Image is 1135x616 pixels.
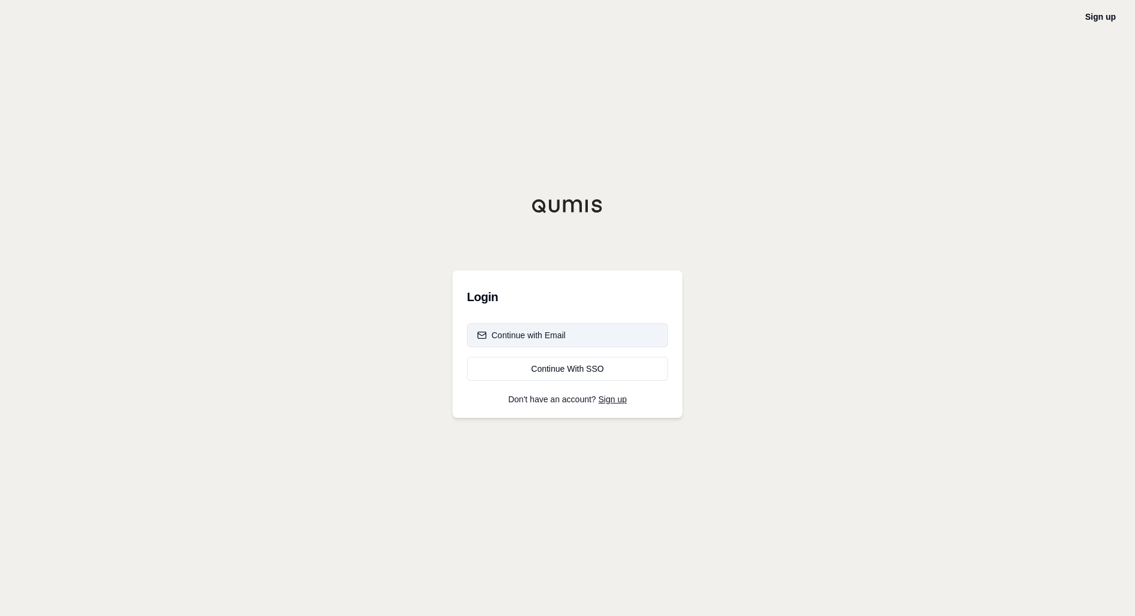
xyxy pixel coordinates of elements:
a: Sign up [1085,12,1116,22]
a: Sign up [599,395,627,404]
div: Continue With SSO [477,363,658,375]
img: Qumis [532,199,603,213]
h3: Login [467,285,668,309]
button: Continue with Email [467,323,668,347]
a: Continue With SSO [467,357,668,381]
p: Don't have an account? [467,395,668,403]
div: Continue with Email [477,329,566,341]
